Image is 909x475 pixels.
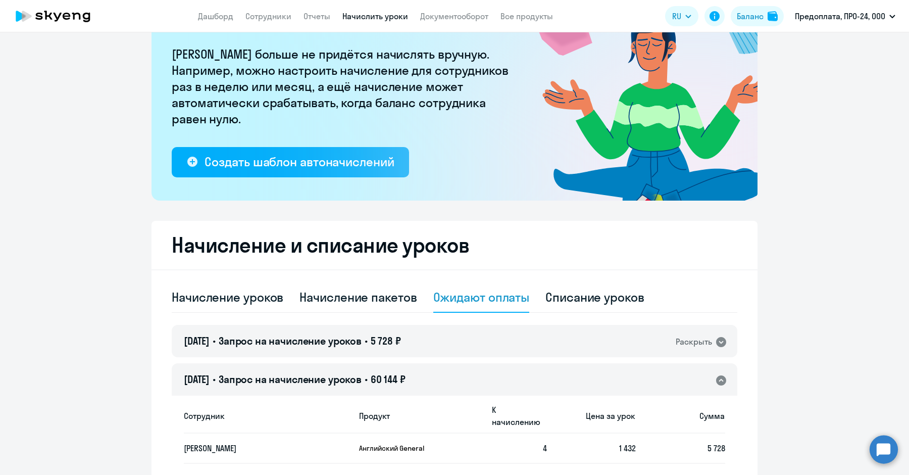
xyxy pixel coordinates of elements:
[184,398,351,434] th: Сотрудник
[371,373,406,386] span: 60 144 ₽
[172,147,409,177] button: Создать шаблон автоначислений
[420,11,488,21] a: Документооборот
[304,11,330,21] a: Отчеты
[198,11,233,21] a: Дашборд
[245,11,291,21] a: Сотрудники
[219,373,362,386] span: Запрос на начисление уроков
[665,6,698,26] button: RU
[433,289,530,305] div: Ожидают оплаты
[545,289,644,305] div: Списание уроков
[768,11,778,21] img: balance
[342,11,408,21] a: Начислить уроки
[359,444,435,453] p: Английский General
[672,10,681,22] span: RU
[351,398,484,434] th: Продукт
[205,154,394,170] div: Создать шаблон автоначислений
[213,335,216,347] span: •
[676,336,712,348] div: Раскрыть
[547,398,636,434] th: Цена за урок
[299,289,417,305] div: Начисление пакетов
[219,335,362,347] span: Запрос на начисление уроков
[790,4,900,28] button: Предоплата, ПРО-24, ООО
[636,398,725,434] th: Сумма
[795,10,885,22] p: Предоплата, ПРО-24, ООО
[737,10,764,22] div: Баланс
[365,373,368,386] span: •
[543,443,547,453] span: 4
[172,289,283,305] div: Начисление уроков
[500,11,553,21] a: Все продукты
[731,6,784,26] button: Балансbalance
[484,398,547,434] th: К начислению
[184,335,210,347] span: [DATE]
[184,443,331,454] p: [PERSON_NAME]
[365,335,368,347] span: •
[172,46,515,127] p: [PERSON_NAME] больше не придётся начислять вручную. Например, можно настроить начисление для сотр...
[184,373,210,386] span: [DATE]
[371,335,401,347] span: 5 728 ₽
[213,373,216,386] span: •
[619,443,636,453] span: 1 432
[172,233,737,257] h2: Начисление и списание уроков
[708,443,725,453] span: 5 728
